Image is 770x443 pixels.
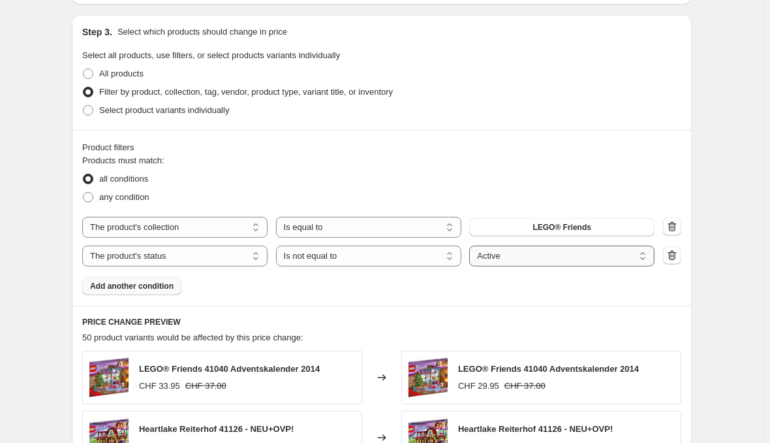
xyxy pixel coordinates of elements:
img: 01_f7aacf03-6cfb-4b55-b011-312616f302bc_80x.jpg [89,358,129,397]
img: 01_f7aacf03-6cfb-4b55-b011-312616f302bc_80x.jpg [408,358,448,397]
span: All products [99,69,144,78]
span: Heartlake Reiterhof 41126 - NEU+OVP! [139,424,294,434]
span: all conditions [99,174,148,184]
div: CHF 29.95 [458,380,499,393]
span: LEGO® Friends 41040 Adventskalender 2014 [139,364,320,374]
span: Add another condition [90,281,174,291]
button: LEGO® Friends [469,218,654,237]
span: LEGO® Friends 41040 Adventskalender 2014 [458,364,639,374]
p: Select which products should change in price [117,25,287,39]
strike: CHF 37.00 [185,380,226,393]
button: Add another condition [82,277,181,295]
span: Heartlake Reiterhof 41126 - NEU+OVP! [458,424,613,434]
div: Product filters [82,141,681,154]
span: LEGO® Friends [533,222,592,233]
span: any condition [99,192,149,202]
h2: Step 3. [82,25,112,39]
span: Filter by product, collection, tag, vendor, product type, variant title, or inventory [99,87,393,97]
span: Select all products, use filters, or select products variants individually [82,50,340,60]
span: Products must match: [82,156,164,165]
span: 50 product variants would be affected by this price change: [82,333,303,342]
strike: CHF 37.00 [504,380,546,393]
h6: PRICE CHANGE PREVIEW [82,317,681,327]
div: CHF 33.95 [139,380,180,393]
span: Select product variants individually [99,105,229,115]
